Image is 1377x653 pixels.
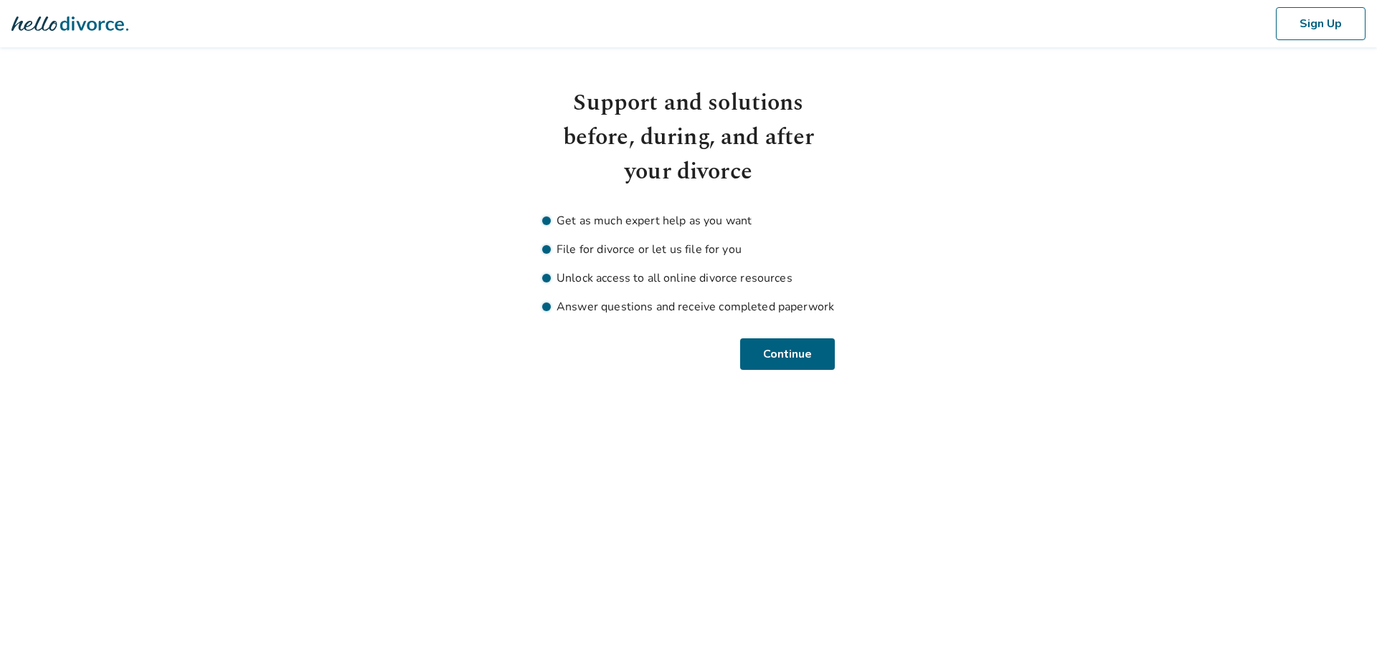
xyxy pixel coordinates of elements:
button: Sign Up [1276,7,1366,40]
li: File for divorce or let us file for you [542,241,835,258]
li: Get as much expert help as you want [542,212,835,229]
h1: Support and solutions before, during, and after your divorce [542,86,835,189]
li: Unlock access to all online divorce resources [542,270,835,287]
li: Answer questions and receive completed paperwork [542,298,835,315]
button: Continue [740,338,835,370]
